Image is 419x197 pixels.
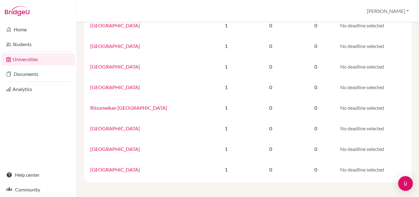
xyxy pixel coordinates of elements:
[206,15,246,36] td: 1
[340,64,384,69] span: No deadline selected
[1,23,75,36] a: Home
[295,36,336,56] td: 0
[90,22,140,28] a: [GEOGRAPHIC_DATA]
[90,125,140,131] a: [GEOGRAPHIC_DATA]
[340,105,384,111] span: No deadline selected
[206,139,246,159] td: 1
[1,53,75,65] a: Universities
[340,167,384,172] span: No deadline selected
[340,22,384,28] span: No deadline selected
[295,118,336,139] td: 0
[1,38,75,50] a: Students
[206,56,246,77] td: 1
[246,139,295,159] td: 0
[364,5,412,17] button: [PERSON_NAME]
[90,84,140,90] a: [GEOGRAPHIC_DATA]
[206,118,246,139] td: 1
[5,6,29,16] img: Bridge-U
[246,159,295,180] td: 0
[90,43,140,49] a: [GEOGRAPHIC_DATA]
[295,77,336,97] td: 0
[340,84,384,90] span: No deadline selected
[90,64,140,69] a: [GEOGRAPHIC_DATA]
[1,183,75,196] a: Community
[246,15,295,36] td: 0
[206,77,246,97] td: 1
[246,77,295,97] td: 0
[398,176,413,191] div: Open Intercom Messenger
[295,97,336,118] td: 0
[295,139,336,159] td: 0
[1,169,75,181] a: Help center
[246,36,295,56] td: 0
[90,105,167,111] a: Ritsumeikan [GEOGRAPHIC_DATA]
[295,159,336,180] td: 0
[90,167,140,172] a: [GEOGRAPHIC_DATA]
[90,146,140,152] a: [GEOGRAPHIC_DATA]
[206,159,246,180] td: 1
[1,68,75,80] a: Documents
[246,56,295,77] td: 0
[295,56,336,77] td: 0
[340,43,384,49] span: No deadline selected
[340,146,384,152] span: No deadline selected
[206,36,246,56] td: 1
[246,118,295,139] td: 0
[1,83,75,95] a: Analytics
[206,97,246,118] td: 1
[246,97,295,118] td: 0
[295,15,336,36] td: 0
[340,125,384,131] span: No deadline selected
